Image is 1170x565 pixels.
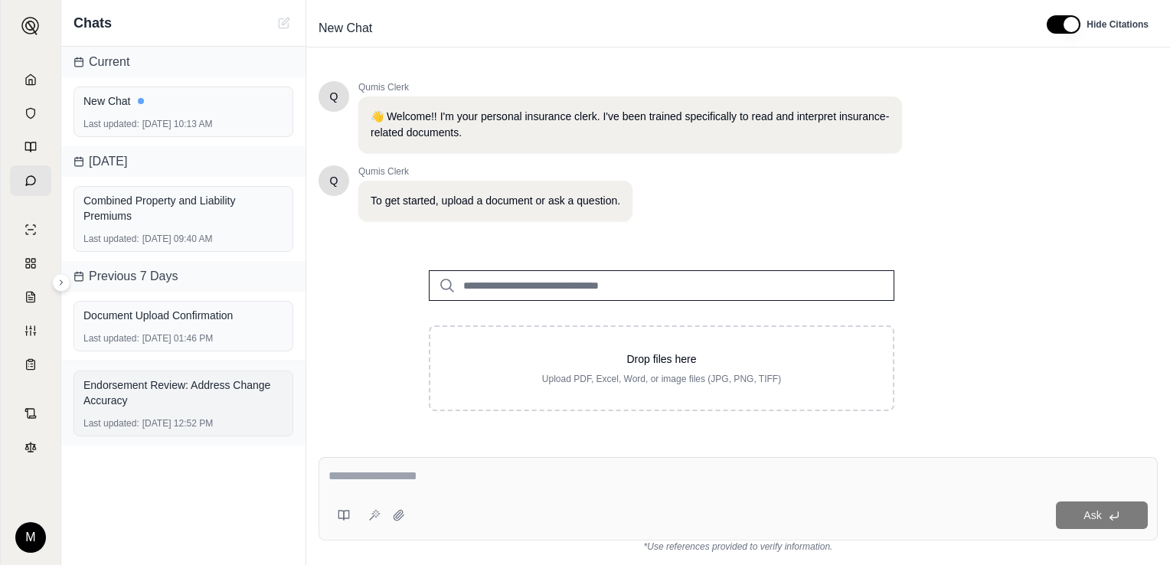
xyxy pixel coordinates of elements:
[455,351,868,367] p: Drop files here
[15,522,46,553] div: M
[74,12,112,34] span: Chats
[1083,509,1101,521] span: Ask
[83,233,139,245] span: Last updated:
[61,146,306,177] div: [DATE]
[10,132,51,162] a: Prompt Library
[83,417,283,429] div: [DATE] 12:52 PM
[83,193,283,224] div: Combined Property and Liability Premiums
[10,315,51,346] a: Custom Report
[61,47,306,77] div: Current
[358,165,632,178] span: Qumis Clerk
[358,81,902,93] span: Qumis Clerk
[10,165,51,196] a: Chat
[1056,501,1148,529] button: Ask
[83,417,139,429] span: Last updated:
[10,98,51,129] a: Documents Vault
[83,332,283,345] div: [DATE] 01:46 PM
[83,332,139,345] span: Last updated:
[10,282,51,312] a: Claim Coverage
[10,349,51,380] a: Coverage Table
[83,308,283,323] div: Document Upload Confirmation
[312,16,378,41] span: New Chat
[83,377,283,408] div: Endorsement Review: Address Change Accuracy
[52,273,70,292] button: Expand sidebar
[83,118,139,130] span: Last updated:
[330,89,338,104] span: Hello
[1087,18,1149,31] span: Hide Citations
[10,64,51,95] a: Home
[15,11,46,41] button: Expand sidebar
[275,14,293,32] button: New Chat
[10,398,51,429] a: Contract Analysis
[10,214,51,245] a: Single Policy
[83,93,283,109] div: New Chat
[455,373,868,385] p: Upload PDF, Excel, Word, or image files (JPG, PNG, TIFF)
[61,261,306,292] div: Previous 7 Days
[83,233,283,245] div: [DATE] 09:40 AM
[10,248,51,279] a: Policy Comparisons
[371,109,890,141] p: 👋 Welcome!! I'm your personal insurance clerk. I've been trained specifically to read and interpr...
[312,16,1028,41] div: Edit Title
[83,118,283,130] div: [DATE] 10:13 AM
[21,17,40,35] img: Expand sidebar
[319,541,1158,553] div: *Use references provided to verify information.
[371,193,620,209] p: To get started, upload a document or ask a question.
[10,432,51,462] a: Legal Search Engine
[330,173,338,188] span: Hello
